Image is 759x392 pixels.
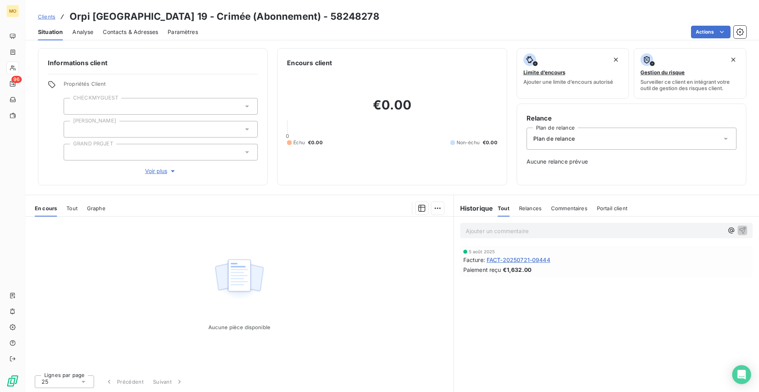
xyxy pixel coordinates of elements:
[732,365,751,384] div: Open Intercom Messenger
[208,324,270,330] span: Aucune pièce disponible
[286,133,289,139] span: 0
[293,139,305,146] span: Échu
[483,139,497,146] span: €0.00
[463,256,485,264] span: Facture :
[168,28,198,36] span: Paramètres
[457,139,480,146] span: Non-échu
[70,149,77,156] input: Ajouter une valeur
[70,103,77,110] input: Ajouter une valeur
[70,9,379,24] h3: Orpi [GEOGRAPHIC_DATA] 19 - Crimée (Abonnement) - 58248278
[498,205,510,211] span: Tout
[6,77,19,90] a: 96
[145,167,177,175] span: Voir plus
[519,205,542,211] span: Relances
[308,139,323,146] span: €0.00
[691,26,731,38] button: Actions
[42,378,48,386] span: 25
[38,28,63,36] span: Situation
[523,69,565,75] span: Limite d’encours
[38,13,55,21] a: Clients
[517,48,629,99] button: Limite d’encoursAjouter une limite d’encours autorisé
[35,205,57,211] span: En cours
[6,5,19,17] div: MO
[463,266,501,274] span: Paiement reçu
[287,97,497,121] h2: €0.00
[503,266,531,274] span: €1,632.00
[523,79,613,85] span: Ajouter une limite d’encours autorisé
[70,126,77,133] input: Ajouter une valeur
[527,158,736,166] span: Aucune relance prévue
[527,113,736,123] h6: Relance
[214,255,264,304] img: Empty state
[11,76,22,83] span: 96
[487,256,550,264] span: FACT-20250721-09444
[287,58,332,68] h6: Encours client
[64,81,258,92] span: Propriétés Client
[72,28,93,36] span: Analyse
[454,204,493,213] h6: Historique
[640,69,685,75] span: Gestion du risque
[597,205,627,211] span: Portail client
[640,79,740,91] span: Surveiller ce client en intégrant votre outil de gestion des risques client.
[634,48,746,99] button: Gestion du risqueSurveiller ce client en intégrant votre outil de gestion des risques client.
[103,28,158,36] span: Contacts & Adresses
[551,205,587,211] span: Commentaires
[533,135,575,143] span: Plan de relance
[100,373,148,390] button: Précédent
[469,249,495,254] span: 5 août 2025
[6,375,19,387] img: Logo LeanPay
[64,167,258,175] button: Voir plus
[148,373,188,390] button: Suivant
[66,205,77,211] span: Tout
[48,58,258,68] h6: Informations client
[87,205,106,211] span: Graphe
[38,13,55,20] span: Clients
